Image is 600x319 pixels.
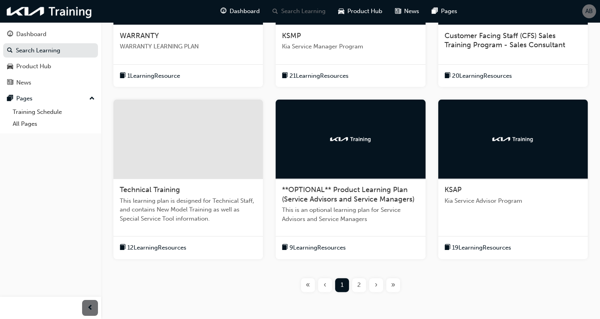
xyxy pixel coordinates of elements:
[432,6,438,16] span: pages-icon
[120,243,126,253] span: book-icon
[452,71,512,81] span: 20 Learning Resources
[120,196,257,223] span: This learning plan is designed for Technical Staff, and contains New Model Training as well as Sp...
[16,30,46,39] div: Dashboard
[445,31,565,50] span: Customer Facing Staff (CFS) Sales Training Program - Sales Consultant
[289,71,349,81] span: 21 Learning Resources
[289,243,346,252] span: 9 Learning Resources
[334,278,351,292] button: Page 1
[445,243,511,253] button: book-icon19LearningResources
[7,79,13,86] span: news-icon
[230,7,260,16] span: Dashboard
[329,135,372,143] img: kia-training
[445,71,512,81] button: book-icon20LearningResources
[7,95,13,102] span: pages-icon
[281,7,326,16] span: Search Learning
[582,4,596,18] button: AB
[332,3,389,19] a: car-iconProduct Hub
[368,278,385,292] button: Next page
[282,71,349,81] button: book-icon21LearningResources
[445,185,462,194] span: KSAP
[120,71,126,81] span: book-icon
[3,27,98,42] a: Dashboard
[113,100,263,259] a: Technical TrainingThis learning plan is designed for Technical Staff, and contains New Model Trai...
[220,6,226,16] span: guage-icon
[282,71,288,81] span: book-icon
[452,243,511,252] span: 19 Learning Resources
[7,63,13,70] span: car-icon
[282,42,419,51] span: Kia Service Manager Program
[127,243,186,252] span: 12 Learning Resources
[10,118,98,130] a: All Pages
[341,281,343,290] span: 1
[120,243,186,253] button: book-icon12LearningResources
[3,43,98,58] a: Search Learning
[306,281,310,290] span: «
[299,278,316,292] button: First page
[7,47,13,54] span: search-icon
[445,71,450,81] span: book-icon
[120,185,180,194] span: Technical Training
[120,71,180,81] button: book-icon1LearningResource
[445,196,581,206] span: Kia Service Advisor Program
[404,7,419,16] span: News
[389,3,426,19] a: news-iconNews
[4,3,95,19] img: kia-training
[3,25,98,91] button: DashboardSearch LearningProduct HubNews
[3,91,98,106] button: Pages
[491,135,535,143] img: kia-training
[347,7,382,16] span: Product Hub
[120,42,257,51] span: WARRANTY LEARNING PLAN
[391,281,395,290] span: »
[338,6,344,16] span: car-icon
[10,106,98,118] a: Training Schedule
[357,281,361,290] span: 2
[426,3,464,19] a: pages-iconPages
[282,185,414,204] span: **OPTIONAL** Product Learning Plan (Service Advisors and Service Managers)
[276,100,425,259] a: kia-training**OPTIONAL** Product Learning Plan (Service Advisors and Service Managers)This is an ...
[16,62,51,71] div: Product Hub
[3,75,98,90] a: News
[438,100,588,259] a: kia-trainingKSAPKia Service Advisor Programbook-icon19LearningResources
[16,78,31,87] div: News
[16,94,33,103] div: Pages
[282,243,288,253] span: book-icon
[7,31,13,38] span: guage-icon
[89,94,95,104] span: up-icon
[214,3,266,19] a: guage-iconDashboard
[445,243,450,253] span: book-icon
[375,281,378,290] span: ›
[87,303,93,313] span: prev-icon
[120,31,159,40] span: WARRANTY
[272,6,278,16] span: search-icon
[395,6,401,16] span: news-icon
[441,7,457,16] span: Pages
[3,59,98,74] a: Product Hub
[324,281,326,290] span: ‹
[282,31,301,40] span: KSMP
[282,206,419,223] span: This is an optional learning plan for Service Advisors and Service Managers
[266,3,332,19] a: search-iconSearch Learning
[282,243,346,253] button: book-icon9LearningResources
[585,7,593,16] span: AB
[127,71,180,81] span: 1 Learning Resource
[351,278,368,292] button: Page 2
[316,278,334,292] button: Previous page
[385,278,402,292] button: Last page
